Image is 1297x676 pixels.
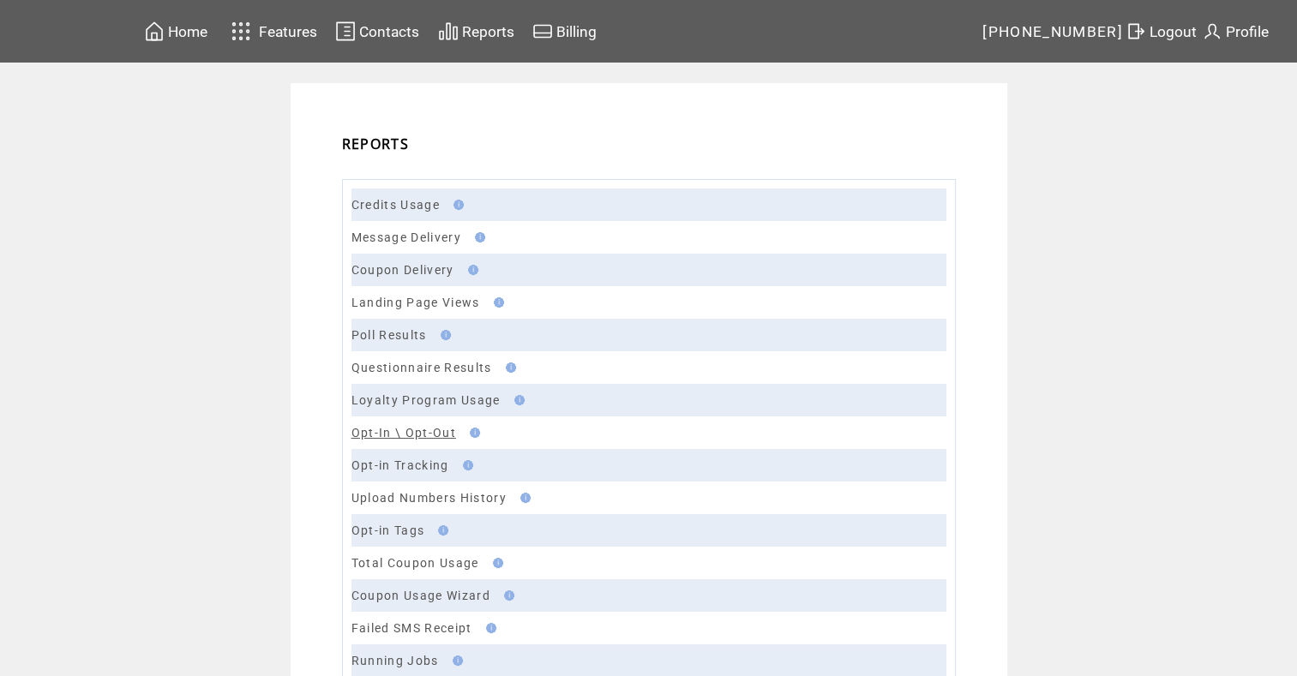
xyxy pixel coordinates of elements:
[556,23,597,40] span: Billing
[335,21,356,42] img: contacts.svg
[463,265,478,275] img: help.gif
[351,198,440,212] a: Credits Usage
[448,200,464,210] img: help.gif
[435,18,517,45] a: Reports
[488,558,503,568] img: help.gif
[447,655,463,666] img: help.gif
[532,21,553,42] img: creidtcard.svg
[1226,23,1269,40] span: Profile
[351,263,454,277] a: Coupon Delivery
[351,491,507,505] a: Upload Numbers History
[359,23,419,40] span: Contacts
[489,297,504,308] img: help.gif
[351,296,480,309] a: Landing Page Views
[259,23,317,40] span: Features
[462,23,514,40] span: Reports
[481,623,496,633] img: help.gif
[470,232,485,242] img: help.gif
[351,556,479,570] a: Total Coupon Usage
[1202,21,1222,42] img: profile.svg
[509,395,525,405] img: help.gif
[499,590,514,601] img: help.gif
[351,621,472,635] a: Failed SMS Receipt
[351,393,501,407] a: Loyalty Program Usage
[141,18,210,45] a: Home
[530,18,599,45] a: Billing
[224,15,321,48] a: Features
[465,428,480,438] img: help.gif
[342,135,409,153] span: REPORTS
[1123,18,1199,45] a: Logout
[458,460,473,470] img: help.gif
[433,525,448,535] img: help.gif
[351,426,456,440] a: Opt-In \ Opt-Out
[1199,18,1271,45] a: Profile
[333,18,422,45] a: Contacts
[1150,23,1197,40] span: Logout
[351,230,461,244] a: Message Delivery
[501,362,516,373] img: help.gif
[351,458,449,472] a: Opt-in Tracking
[351,361,492,374] a: Questionnaire Results
[438,21,459,42] img: chart.svg
[351,589,490,602] a: Coupon Usage Wizard
[351,654,439,667] a: Running Jobs
[168,23,207,40] span: Home
[1126,21,1146,42] img: exit.svg
[351,523,425,537] a: Opt-in Tags
[982,23,1123,40] span: [PHONE_NUMBER]
[226,17,256,45] img: features.svg
[351,328,427,342] a: Poll Results
[435,330,451,340] img: help.gif
[515,493,531,503] img: help.gif
[144,21,165,42] img: home.svg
